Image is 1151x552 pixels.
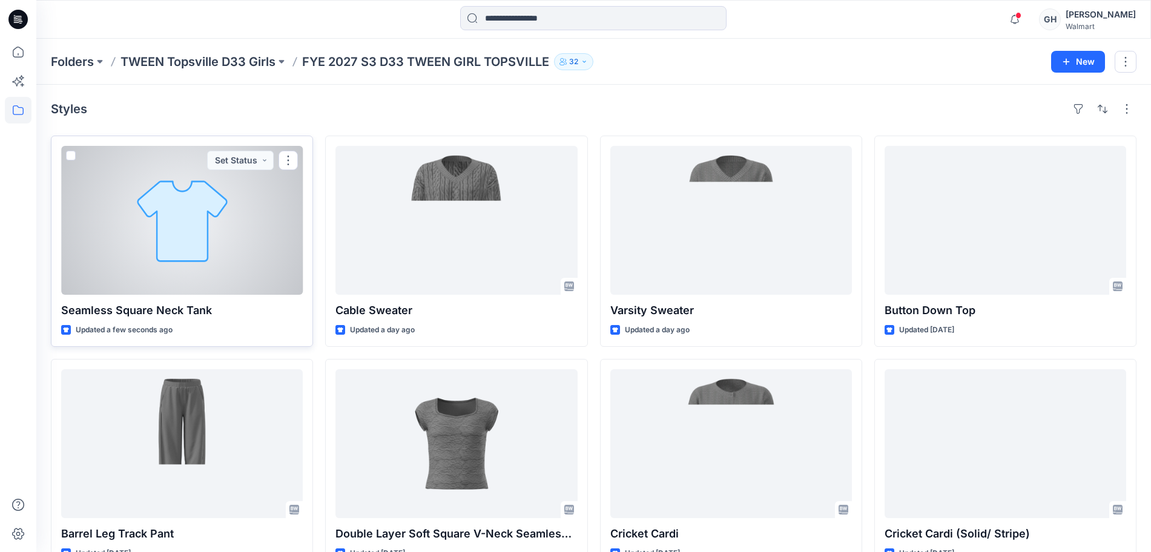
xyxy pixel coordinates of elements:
p: FYE 2027 S3 D33 TWEEN GIRL TOPSVILLE [302,53,549,70]
a: TWEEN Topsville D33 Girls [120,53,275,70]
a: Button Down Top [885,146,1126,295]
a: Cricket Cardi (Solid/ Stripe) [885,369,1126,518]
a: Barrel Leg Track Pant [61,369,303,518]
p: Double Layer Soft Square V-Neck Seamless Crop [335,525,577,542]
p: Button Down Top [885,302,1126,319]
button: New [1051,51,1105,73]
p: Seamless Square Neck Tank [61,302,303,319]
p: Updated a few seconds ago [76,324,173,337]
p: 32 [569,55,578,68]
div: Walmart [1066,22,1136,31]
a: Cricket Cardi [610,369,852,518]
p: Cricket Cardi (Solid/ Stripe) [885,525,1126,542]
p: Cricket Cardi [610,525,852,542]
div: GH [1039,8,1061,30]
p: Cable Sweater [335,302,577,319]
div: [PERSON_NAME] [1066,7,1136,22]
a: Seamless Square Neck Tank [61,146,303,295]
p: Updated a day ago [350,324,415,337]
a: Varsity Sweater [610,146,852,295]
button: 32 [554,53,593,70]
a: Double Layer Soft Square V-Neck Seamless Crop [335,369,577,518]
p: Varsity Sweater [610,302,852,319]
a: Cable Sweater [335,146,577,295]
a: Folders [51,53,94,70]
h4: Styles [51,102,87,116]
p: Updated [DATE] [899,324,954,337]
p: Barrel Leg Track Pant [61,525,303,542]
p: Updated a day ago [625,324,690,337]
